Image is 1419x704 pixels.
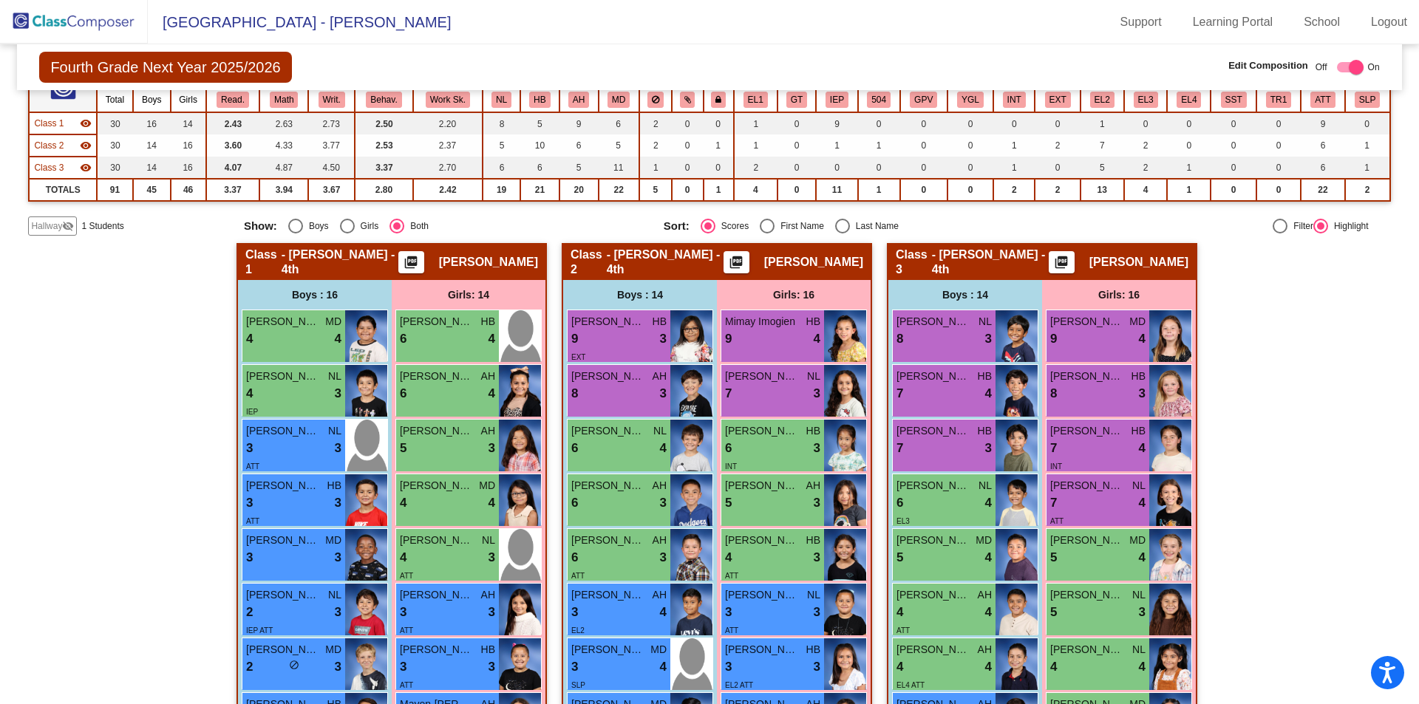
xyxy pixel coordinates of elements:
td: 4 [734,179,777,201]
span: [PERSON_NAME] [896,314,970,329]
th: Andrea Horne [559,87,599,112]
td: 2 [1124,157,1168,179]
td: 10 [520,134,559,157]
td: 0 [1256,134,1301,157]
td: 5 [1081,157,1124,179]
td: 0 [704,157,734,179]
span: 4 [660,439,667,458]
mat-icon: visibility [80,140,92,151]
button: INT [1003,92,1026,108]
span: 6 [725,439,732,458]
button: EL1 [743,92,768,108]
td: 8 [483,112,520,134]
span: 8 [896,329,903,349]
a: School [1292,10,1352,34]
td: 4.33 [259,134,308,157]
button: Print Students Details [724,251,749,273]
div: Boys : 14 [888,280,1042,310]
td: 3.67 [308,179,355,201]
span: - [PERSON_NAME] - 4th [282,247,398,277]
div: Highlight [1328,219,1369,233]
td: 1 [1345,134,1390,157]
td: 1 [858,179,900,201]
span: Show: [244,219,277,233]
td: 0 [1035,112,1080,134]
td: 9 [816,112,857,134]
td: 14 [133,134,171,157]
span: Off [1316,61,1327,74]
td: TOTALS [29,179,97,201]
td: 46 [171,179,206,201]
button: ATT [1310,92,1335,108]
td: 9 [1301,112,1344,134]
span: 6 [400,329,406,349]
th: English Language Learner 4 [1167,87,1211,112]
th: Keep with students [672,87,704,112]
th: English Language Learner 1 [734,87,777,112]
td: 4.87 [259,157,308,179]
td: 30 [97,157,133,179]
span: 3 [814,384,820,403]
th: Speech Only IEP [1345,87,1390,112]
span: On [1368,61,1380,74]
div: Boys : 14 [563,280,717,310]
span: 1 Students [81,219,123,233]
span: MD [1129,314,1146,329]
div: Boys : 16 [238,280,392,310]
td: 22 [1301,179,1344,201]
span: HB [1132,369,1146,384]
td: 2.37 [413,134,483,157]
td: 2.63 [259,112,308,134]
td: 22 [599,179,639,201]
th: Boys [133,87,171,112]
div: First Name [775,219,824,233]
span: 3 [985,439,992,458]
span: 4 [489,384,495,403]
th: Extrovert [1035,87,1080,112]
td: 2.43 [206,112,260,134]
button: Print Students Details [398,251,424,273]
div: Last Name [850,219,899,233]
span: [PERSON_NAME] [725,369,799,384]
span: - [PERSON_NAME] - 4th [932,247,1049,277]
a: Support [1109,10,1174,34]
td: 0 [1256,112,1301,134]
td: 19 [483,179,520,201]
td: 0 [900,179,947,201]
td: 1 [1345,157,1390,179]
div: Boys [303,219,329,233]
td: 11 [816,179,857,201]
span: 9 [571,329,578,349]
td: 0 [1167,112,1211,134]
span: AH [481,369,495,384]
a: Logout [1359,10,1419,34]
span: 9 [725,329,732,349]
td: 2.53 [355,134,413,157]
button: GT [786,92,807,108]
td: 0 [1256,179,1301,201]
span: [PERSON_NAME] [571,369,645,384]
td: 0 [1211,112,1256,134]
button: EXT [1045,92,1071,108]
span: [GEOGRAPHIC_DATA] - [PERSON_NAME] [148,10,451,34]
td: 0 [993,112,1035,134]
button: TR1 [1266,92,1291,108]
td: 3.94 [259,179,308,201]
td: 16 [171,134,206,157]
span: 3 [246,439,253,458]
td: 6 [599,112,639,134]
th: English Language Learner 3 [1124,87,1168,112]
span: 3 [985,329,992,349]
th: Mary Drylie [599,87,639,112]
td: Drew Wheeler - Wheeler - 4th [29,157,97,179]
td: 0 [1211,134,1256,157]
td: 0 [947,112,993,134]
span: EXT [571,353,585,361]
span: 8 [571,384,578,403]
td: 14 [133,157,171,179]
th: English Language Learner 2 [1081,87,1124,112]
td: 0 [947,134,993,157]
span: NL [328,369,341,384]
td: 0 [947,179,993,201]
button: HB [529,92,550,108]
